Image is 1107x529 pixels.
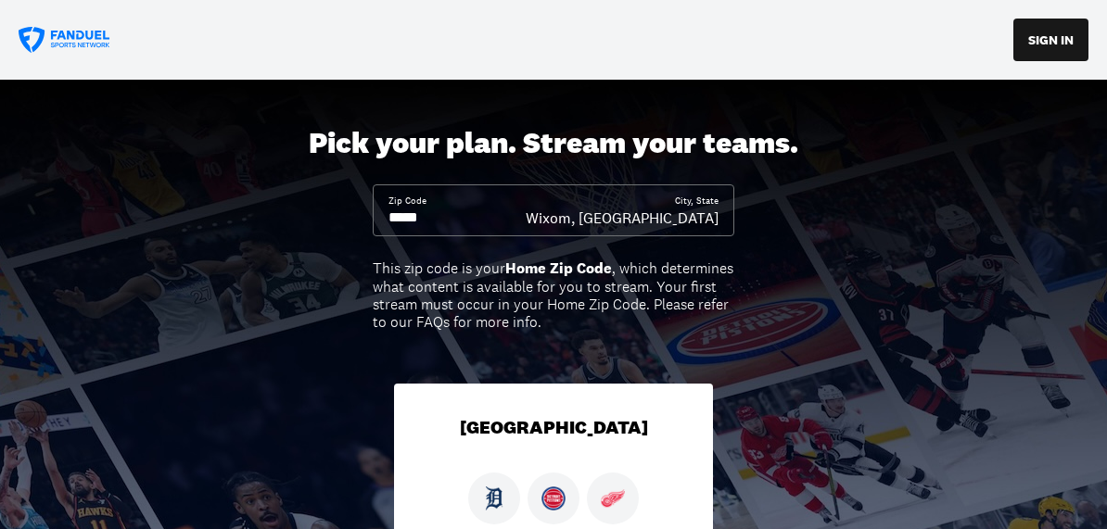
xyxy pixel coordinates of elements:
div: City, State [675,195,719,208]
div: Zip Code [388,195,426,208]
b: Home Zip Code [505,258,612,278]
div: Wixom, [GEOGRAPHIC_DATA] [526,208,719,228]
div: [GEOGRAPHIC_DATA] [394,384,713,472]
div: Pick your plan. Stream your teams. [309,126,798,161]
button: SIGN IN [1013,19,1088,61]
img: Red Wings [601,486,625,510]
div: This zip code is your , which determines what content is available for you to stream. Your first ... [373,259,734,331]
img: Pistons [541,486,566,510]
img: Tigers [482,486,506,510]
